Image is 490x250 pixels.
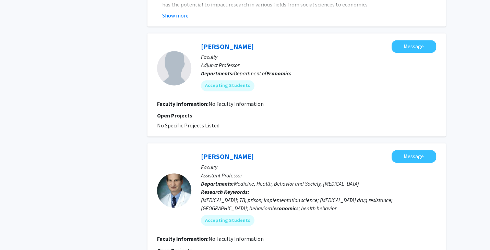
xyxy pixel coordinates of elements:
iframe: Chat [5,219,29,245]
a: [PERSON_NAME] [201,42,254,51]
b: Departments: [201,180,234,187]
span: No Specific Projects Listed [157,122,219,129]
span: Department of [234,70,291,77]
span: Medicine, Health, Behavior and Society, [MEDICAL_DATA] [234,180,359,187]
button: Message Christopher Hoffmann [392,150,436,163]
a: [PERSON_NAME] [201,152,254,161]
span: No Faculty Information [208,235,264,242]
b: Faculty Information: [157,100,208,107]
button: Show more [162,11,189,20]
b: Faculty Information: [157,235,208,242]
div: [MEDICAL_DATA]; TB; prison; implementation science; [MEDICAL_DATA] drug resistance; [GEOGRAPHIC_D... [201,196,436,212]
mat-chip: Accepting Students [201,80,254,91]
p: Faculty [201,53,436,61]
button: Message Nicholas Ginsberg [392,40,436,53]
b: Research Keywords: [201,188,249,195]
b: Economics [266,70,291,77]
p: Open Projects [157,111,436,120]
p: Faculty [201,163,436,171]
p: Adjunct Professor [201,61,436,69]
b: economics [274,204,299,211]
span: No Faculty Information [208,100,264,107]
b: Departments: [201,70,234,77]
mat-chip: Accepting Students [201,215,254,226]
p: Assistant Professor [201,171,436,179]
